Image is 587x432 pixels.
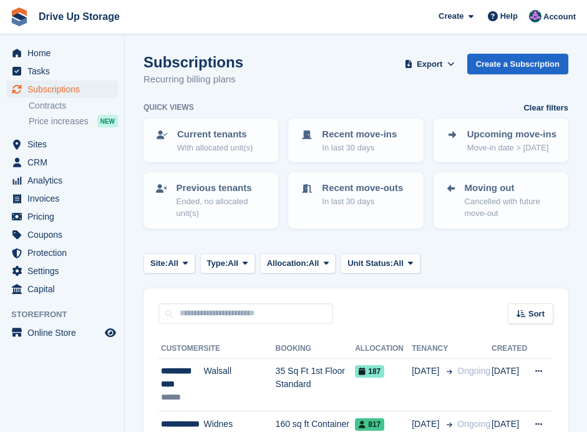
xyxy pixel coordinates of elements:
[27,280,102,298] span: Capital
[417,58,442,71] span: Export
[289,120,422,161] a: Recent move-ins In last 30 days
[260,253,336,274] button: Allocation: All
[467,142,556,154] p: Move-in date > [DATE]
[6,62,118,80] a: menu
[309,257,319,270] span: All
[6,208,118,225] a: menu
[6,262,118,280] a: menu
[523,102,568,114] a: Clear filters
[435,174,567,227] a: Moving out Cancelled with future move-out
[27,244,102,262] span: Protection
[27,208,102,225] span: Pricing
[27,62,102,80] span: Tasks
[276,358,356,411] td: 35 Sq Ft 1st Floor Standard
[145,174,277,227] a: Previous tenants Ended, no allocated unit(s)
[29,100,118,112] a: Contracts
[6,190,118,207] a: menu
[27,154,102,171] span: CRM
[168,257,178,270] span: All
[412,339,452,359] th: Tenancy
[177,195,268,220] p: Ended, no allocated unit(s)
[228,257,238,270] span: All
[412,365,442,378] span: [DATE]
[322,195,403,208] p: In last 30 days
[143,72,243,87] p: Recurring billing plans
[355,418,384,431] span: 817
[322,127,397,142] p: Recent move-ins
[177,142,253,154] p: With allocated unit(s)
[203,358,275,411] td: Walsall
[200,253,255,274] button: Type: All
[6,280,118,298] a: menu
[143,102,194,113] h6: Quick views
[27,172,102,189] span: Analytics
[150,257,168,270] span: Site:
[34,6,125,27] a: Drive Up Storage
[465,181,557,195] p: Moving out
[103,325,118,340] a: Preview store
[203,339,275,359] th: Site
[393,257,404,270] span: All
[207,257,228,270] span: Type:
[27,190,102,207] span: Invoices
[27,81,102,98] span: Subscriptions
[6,172,118,189] a: menu
[27,226,102,243] span: Coupons
[467,127,556,142] p: Upcoming move-ins
[97,115,118,127] div: NEW
[6,324,118,341] a: menu
[11,308,124,321] span: Storefront
[355,339,412,359] th: Allocation
[435,120,567,161] a: Upcoming move-ins Move-in date > [DATE]
[6,226,118,243] a: menu
[6,44,118,62] a: menu
[6,135,118,153] a: menu
[27,135,102,153] span: Sites
[27,324,102,341] span: Online Store
[439,10,463,22] span: Create
[6,81,118,98] a: menu
[467,54,568,74] a: Create a Subscription
[29,115,89,127] span: Price increases
[267,257,309,270] span: Allocation:
[402,54,457,74] button: Export
[177,127,253,142] p: Current tenants
[27,44,102,62] span: Home
[465,195,557,220] p: Cancelled with future move-out
[158,339,203,359] th: Customer
[528,308,545,320] span: Sort
[145,120,277,161] a: Current tenants With allocated unit(s)
[492,358,527,411] td: [DATE]
[412,418,442,431] span: [DATE]
[500,10,518,22] span: Help
[457,366,490,376] span: Ongoing
[322,142,397,154] p: In last 30 days
[322,181,403,195] p: Recent move-outs
[29,114,118,128] a: Price increases NEW
[457,419,490,429] span: Ongoing
[143,54,243,71] h1: Subscriptions
[10,7,29,26] img: stora-icon-8386f47178a22dfd0bd8f6a31ec36ba5ce8667c1dd55bd0f319d3a0aa187defe.svg
[6,244,118,262] a: menu
[6,154,118,171] a: menu
[27,262,102,280] span: Settings
[341,253,420,274] button: Unit Status: All
[529,10,541,22] img: Andy
[177,181,268,195] p: Previous tenants
[347,257,393,270] span: Unit Status:
[355,365,384,378] span: 187
[492,339,527,359] th: Created
[543,11,576,23] span: Account
[289,174,422,215] a: Recent move-outs In last 30 days
[143,253,195,274] button: Site: All
[276,339,356,359] th: Booking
